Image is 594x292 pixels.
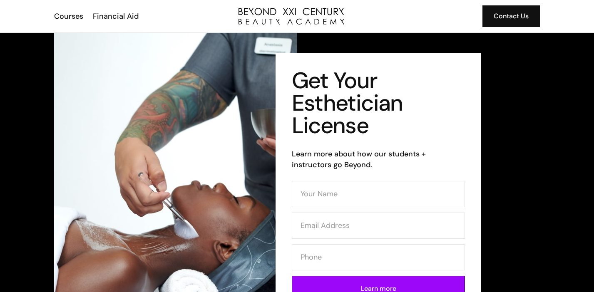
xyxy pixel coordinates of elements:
img: beyond logo [239,8,344,25]
a: Contact Us [482,5,540,27]
input: Your Name [292,181,465,207]
input: Phone [292,244,465,270]
div: Contact Us [494,11,529,22]
a: home [239,8,344,25]
input: Email Address [292,213,465,239]
a: Courses [49,11,87,22]
h6: Learn more about how our students + instructors go Beyond. [292,148,465,170]
div: Courses [54,11,83,22]
div: Financial Aid [93,11,139,22]
h1: Get Your Esthetician License [292,69,465,137]
a: Financial Aid [87,11,143,22]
